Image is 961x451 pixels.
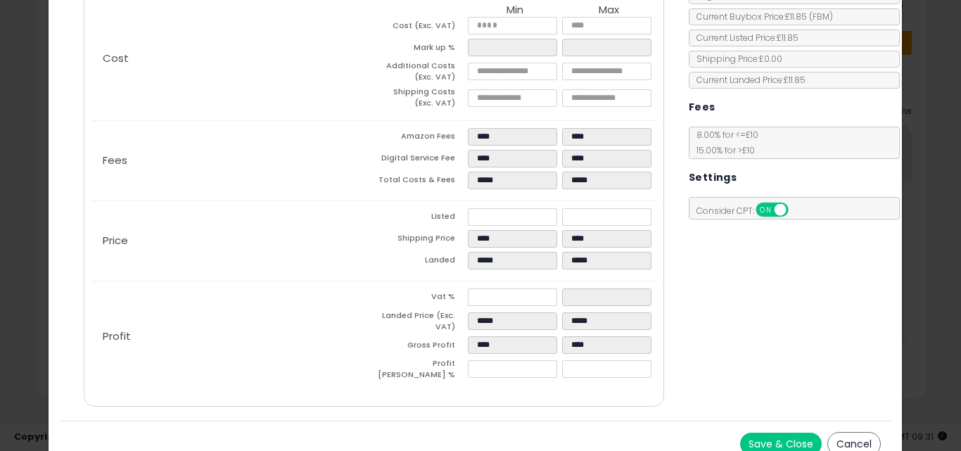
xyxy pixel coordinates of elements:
span: ( FBM ) [809,11,833,23]
h5: Fees [689,99,715,116]
span: Current Buybox Price: [689,11,833,23]
span: £11.85 [785,11,833,23]
td: Landed Price (Exc. VAT) [374,310,468,336]
span: Current Landed Price: £11.85 [689,74,806,86]
td: Listed [374,208,468,230]
p: Fees [91,155,374,166]
span: 8.00 % for <= £10 [689,129,758,156]
span: Shipping Price: £0.00 [689,53,782,65]
td: Amazon Fees [374,128,468,150]
p: Cost [91,53,374,64]
p: Price [91,235,374,246]
span: ON [757,204,775,216]
td: Cost (Exc. VAT) [374,17,468,39]
td: Vat % [374,288,468,310]
span: Current Listed Price: £11.85 [689,32,798,44]
h5: Settings [689,169,737,186]
th: Min [468,4,562,17]
span: OFF [786,204,808,216]
span: Consider CPT: [689,205,807,217]
th: Max [562,4,656,17]
td: Shipping Price [374,230,468,252]
td: Shipping Costs (Exc. VAT) [374,87,468,113]
td: Profit [PERSON_NAME] % [374,358,468,384]
td: Landed [374,252,468,274]
td: Additional Costs (Exc. VAT) [374,61,468,87]
p: Profit [91,331,374,342]
td: Total Costs & Fees [374,172,468,193]
td: Digital Service Fee [374,150,468,172]
td: Gross Profit [374,336,468,358]
td: Mark up % [374,39,468,61]
span: 15.00 % for > £10 [689,144,755,156]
